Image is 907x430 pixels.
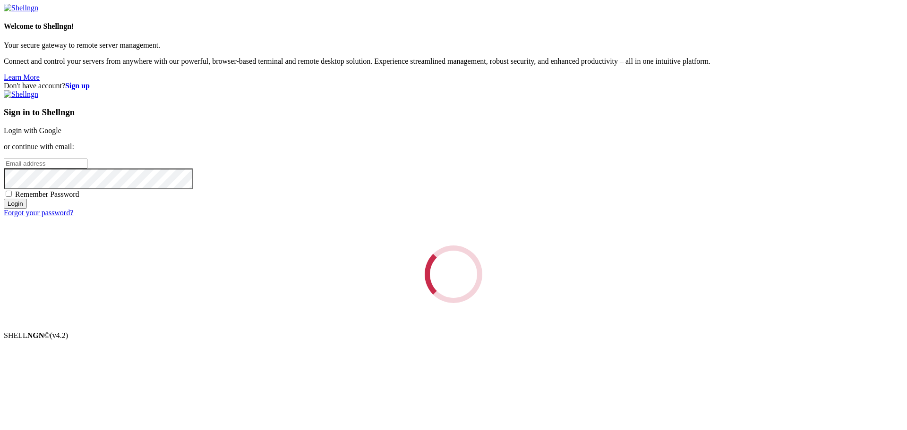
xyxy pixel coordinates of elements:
input: Login [4,199,27,209]
b: NGN [27,331,44,339]
span: 4.2.0 [50,331,68,339]
span: Remember Password [15,190,79,198]
a: Forgot your password? [4,209,73,217]
a: Login with Google [4,126,61,135]
input: Email address [4,159,87,169]
p: or continue with email: [4,143,903,151]
img: Shellngn [4,4,38,12]
input: Remember Password [6,191,12,197]
a: Sign up [65,82,90,90]
img: Shellngn [4,90,38,99]
div: Don't have account? [4,82,903,90]
p: Your secure gateway to remote server management. [4,41,903,50]
a: Learn More [4,73,40,81]
div: Loading... [425,245,482,303]
h3: Sign in to Shellngn [4,107,903,118]
h4: Welcome to Shellngn! [4,22,903,31]
p: Connect and control your servers from anywhere with our powerful, browser-based terminal and remo... [4,57,903,66]
span: SHELL © [4,331,68,339]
